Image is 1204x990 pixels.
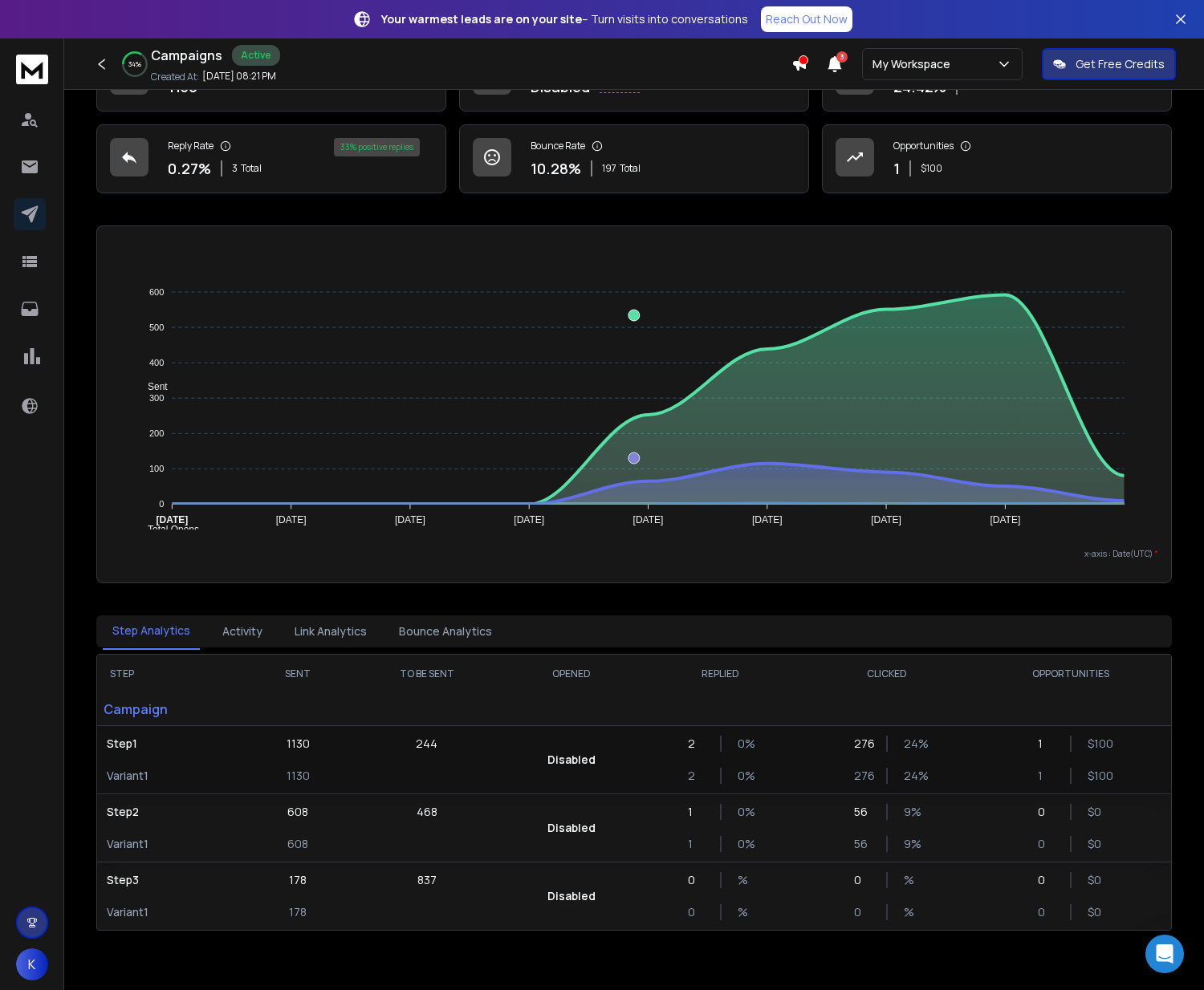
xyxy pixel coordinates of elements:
[1145,935,1184,973] div: Open Intercom Messenger
[107,804,238,820] p: Step 2
[1088,736,1104,752] p: $ 100
[1038,736,1054,752] p: 1
[232,162,238,175] span: 3
[602,162,616,175] span: 197
[854,836,870,852] p: 56
[547,888,596,904] p: Disabled
[836,51,848,63] span: 3
[1042,48,1176,80] button: Get Free Credits
[149,287,164,297] tspan: 600
[904,768,920,784] p: 24 %
[289,872,307,888] p: 178
[149,464,164,473] tspan: 100
[904,904,920,920] p: %
[531,140,585,152] p: Bounce Rate
[1038,872,1054,888] p: 0
[1038,904,1054,920] p: 0
[168,140,214,152] p: Reply Rate
[97,655,248,693] th: STEP
[149,428,164,438] tspan: 200
[107,836,238,852] p: Variant 1
[232,45,280,66] div: Active
[97,693,248,725] p: Campaign
[761,6,852,32] a: Reach Out Now
[1088,872,1104,888] p: $ 0
[893,140,954,152] p: Opportunities
[202,70,276,83] p: [DATE] 08:21 PM
[752,514,783,525] tspan: [DATE]
[688,736,704,752] p: 2
[241,162,262,175] span: Total
[151,46,222,65] h1: Campaigns
[1038,768,1054,784] p: 1
[1038,804,1054,820] p: 0
[136,381,168,392] span: Sent
[547,820,596,836] p: Disabled
[531,157,581,180] p: 10.28 %
[871,514,901,525] tspan: [DATE]
[381,11,748,27] p: – Turn visits into conversations
[822,124,1172,193] a: Opportunities1$100
[287,836,308,852] p: 608
[103,613,200,650] button: Step Analytics
[738,836,754,852] p: 0 %
[904,736,920,752] p: 24 %
[151,71,199,83] p: Created At:
[637,655,803,693] th: REPLIED
[921,162,942,175] p: $ 100
[904,804,920,820] p: 9 %
[1076,56,1165,72] p: Get Free Credits
[107,872,238,888] p: Step 3
[417,804,437,820] p: 468
[738,804,754,820] p: 0 %
[334,138,420,156] div: 33 % positive replies
[633,514,664,525] tspan: [DATE]
[381,11,582,26] strong: Your warmest leads are on your site
[854,736,870,752] p: 276
[159,499,164,509] tspan: 0
[970,655,1171,693] th: OPPORTUNITIES
[149,323,164,332] tspan: 500
[287,768,310,784] p: 1130
[157,514,189,525] tspan: [DATE]
[248,655,348,693] th: SENT
[688,904,704,920] p: 0
[128,59,141,69] p: 34 %
[738,736,754,752] p: 0 %
[1088,904,1104,920] p: $ 0
[276,514,307,525] tspan: [DATE]
[738,872,754,888] p: %
[688,768,704,784] p: 2
[738,768,754,784] p: 0 %
[289,904,307,920] p: 178
[872,56,957,72] p: My Workspace
[1088,804,1104,820] p: $ 0
[16,948,48,980] button: K
[395,514,425,525] tspan: [DATE]
[1088,768,1104,784] p: $ 100
[136,524,199,535] span: Total Opens
[168,157,211,180] p: 0.27 %
[1038,836,1054,852] p: 0
[110,548,1158,560] p: x-axis : Date(UTC)
[854,872,870,888] p: 0
[107,736,238,752] p: Step 1
[16,55,48,84] img: logo
[285,614,376,649] button: Link Analytics
[688,872,704,888] p: 0
[893,157,900,180] p: 1
[620,162,641,175] span: Total
[738,904,754,920] p: %
[904,836,920,852] p: 9 %
[506,655,637,693] th: OPENED
[990,514,1021,525] tspan: [DATE]
[213,614,272,649] button: Activity
[287,736,310,752] p: 1130
[417,872,437,888] p: 837
[96,124,446,193] a: Reply Rate0.27%3Total33% positive replies
[416,736,437,752] p: 244
[149,393,164,403] tspan: 300
[514,514,544,525] tspan: [DATE]
[459,124,809,193] a: Bounce Rate10.28%197Total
